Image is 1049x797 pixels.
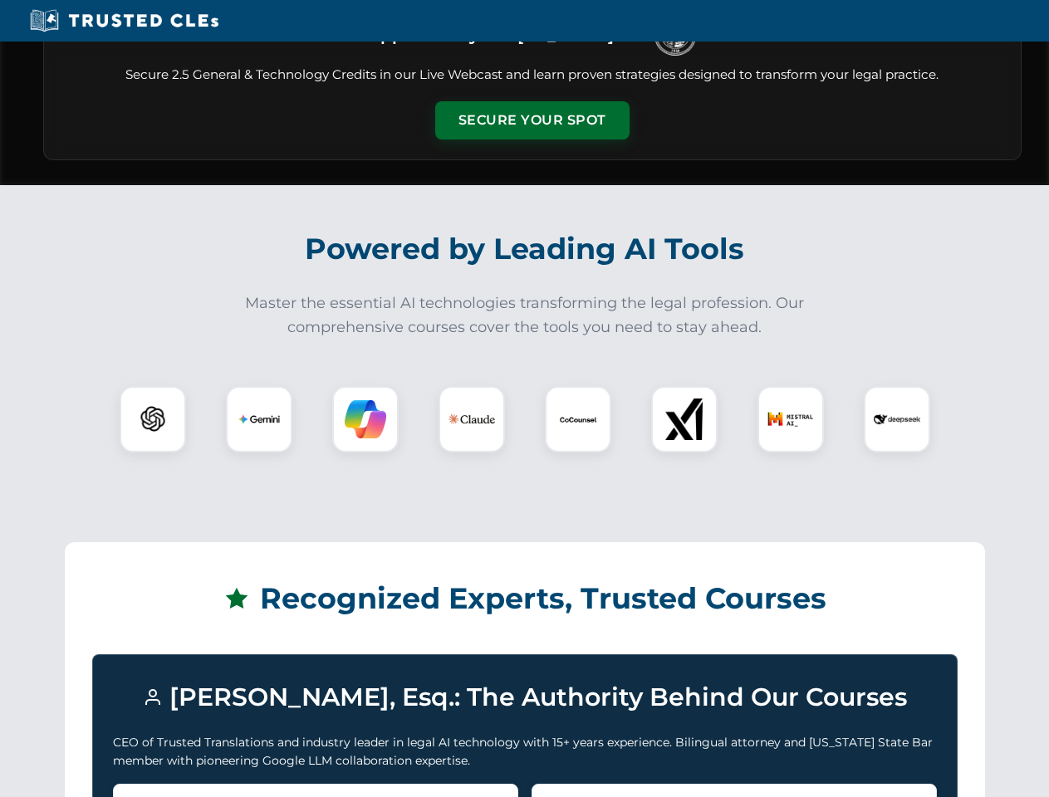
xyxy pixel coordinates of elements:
[234,291,816,340] p: Master the essential AI technologies transforming the legal profession. Our comprehensive courses...
[25,8,223,33] img: Trusted CLEs
[64,66,1001,85] p: Secure 2.5 General & Technology Credits in our Live Webcast and learn proven strategies designed ...
[874,396,920,443] img: DeepSeek Logo
[545,386,611,452] div: CoCounsel
[226,386,292,452] div: Gemini
[439,386,505,452] div: Claude
[757,386,824,452] div: Mistral AI
[332,386,399,452] div: Copilot
[435,101,630,139] button: Secure Your Spot
[864,386,930,452] div: DeepSeek
[664,398,705,440] img: xAI Logo
[651,386,718,452] div: xAI
[120,386,186,452] div: ChatGPT
[113,733,937,770] p: CEO of Trusted Translations and industry leader in legal AI technology with 15+ years experience....
[65,220,985,278] h2: Powered by Leading AI Tools
[449,396,495,443] img: Claude Logo
[767,396,814,443] img: Mistral AI Logo
[92,570,958,628] h2: Recognized Experts, Trusted Courses
[345,398,386,440] img: Copilot Logo
[113,675,937,720] h3: [PERSON_NAME], Esq.: The Authority Behind Our Courses
[557,398,599,440] img: CoCounsel Logo
[238,398,280,440] img: Gemini Logo
[129,395,177,443] img: ChatGPT Logo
